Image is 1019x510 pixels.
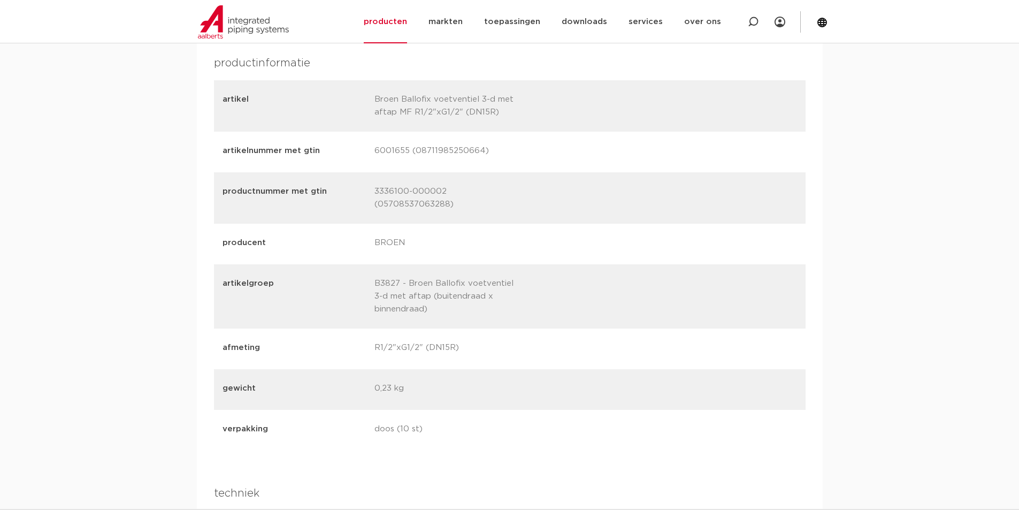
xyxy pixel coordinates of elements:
h4: techniek [214,485,806,502]
p: Broen Ballofix voetventiel 3-d met aftap MF R1/2"xG1/2" (DN15R) [374,93,518,119]
p: afmeting [223,341,366,354]
p: B3827 - Broen Ballofix voetventiel 3-d met aftap (buitendraad x binnendraad) [374,277,518,316]
p: verpakking [223,423,366,436]
p: 3336100-000002 (05708537063288) [374,185,518,211]
p: doos (10 st) [374,423,518,438]
p: BROEN [374,237,518,252]
p: 0,23 kg [374,382,518,397]
h4: productinformatie [214,55,806,72]
p: artikelnummer met gtin [223,144,366,157]
p: gewicht [223,382,366,395]
p: 6001655 (08711985250664) [374,144,518,159]
p: artikelgroep [223,277,366,314]
p: artikel [223,93,366,117]
p: R1/2"xG1/2" (DN15R) [374,341,518,356]
p: productnummer met gtin [223,185,366,209]
p: producent [223,237,366,249]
